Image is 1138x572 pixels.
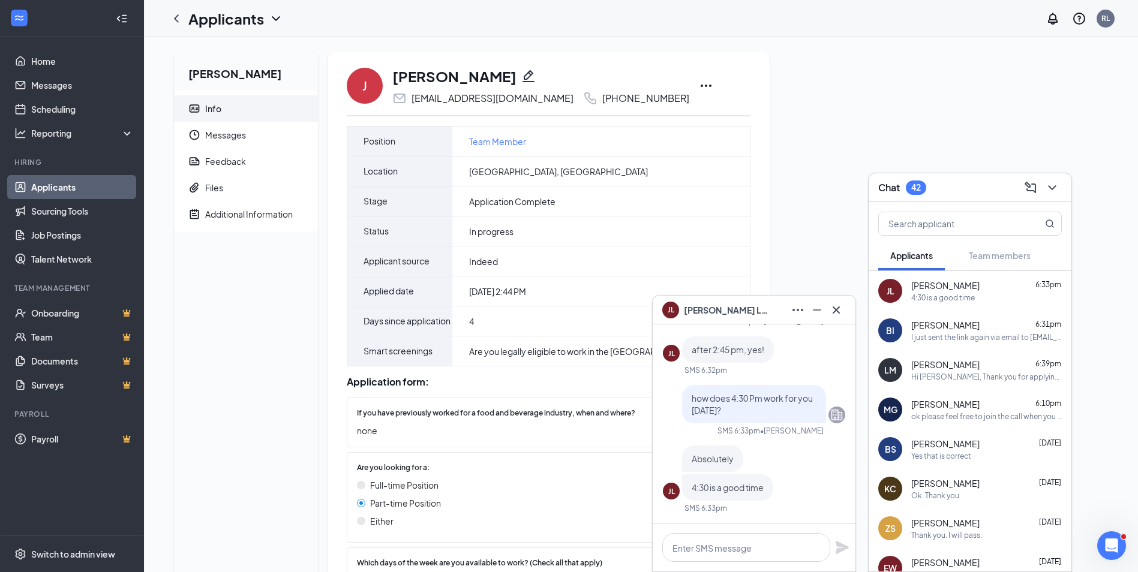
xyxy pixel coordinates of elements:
h1: [PERSON_NAME] [392,66,517,86]
span: [PERSON_NAME] [911,556,980,568]
div: Reporting [31,127,134,139]
div: MG [884,404,897,416]
div: Are you legally eligible to work in the [GEOGRAPHIC_DATA]? : [469,345,719,357]
span: Application Complete [469,195,556,207]
div: Thank you. I will pass. [911,530,982,540]
div: SMS 6:33pm [684,503,727,513]
a: Sourcing Tools [31,199,134,223]
a: SurveysCrown [31,373,134,397]
svg: WorkstreamLogo [13,12,25,24]
div: JL [668,486,675,496]
div: JL [668,348,675,359]
a: Applicants [31,175,134,199]
svg: ChevronDown [269,11,283,26]
a: Talent Network [31,247,134,271]
span: [PERSON_NAME] [911,477,980,489]
span: Applicants [890,250,933,261]
span: Position [364,127,395,156]
span: [PERSON_NAME] [911,398,980,410]
a: TeamCrown [31,325,134,349]
svg: NoteActive [188,208,200,220]
a: Messages [31,73,134,97]
span: Smart screenings [364,336,433,366]
a: Job Postings [31,223,134,247]
div: [PHONE_NUMBER] [602,92,689,104]
div: [EMAIL_ADDRESS][DOMAIN_NAME] [412,92,573,104]
iframe: Intercom live chat [1097,531,1126,560]
svg: Settings [14,548,26,560]
span: Location [364,156,398,186]
a: Scheduling [31,97,134,121]
svg: Report [188,155,200,167]
span: [DATE] 2:44 PM [469,285,526,297]
button: Plane [835,540,849,555]
h1: Applicants [188,8,264,29]
span: [PERSON_NAME] [911,517,980,529]
span: Which days of the week are you available to work? (Check all that apply) [357,558,602,569]
span: [DATE] [1039,438,1061,447]
div: BS [885,443,896,455]
span: Full-time Position [370,478,439,492]
button: Cross [827,300,846,320]
a: Team Member [469,135,526,148]
svg: Cross [829,303,843,317]
span: 6:39pm [1035,359,1061,368]
div: SMS 6:33pm [717,426,760,436]
span: • [PERSON_NAME] [760,426,824,436]
a: Home [31,49,134,73]
div: Switch to admin view [31,548,115,560]
svg: Notifications [1046,11,1060,26]
svg: Collapse [116,13,128,25]
div: Application form: [347,376,750,388]
span: 6:10pm [1035,399,1061,408]
span: after 2:45 pm, yes! [692,344,764,355]
div: Ok. Thank you [911,490,959,501]
div: JL [887,285,894,297]
div: Hi [PERSON_NAME], Thank you for applying to [PERSON_NAME] Lead at [GEOGRAPHIC_DATA]! We have rece... [911,372,1062,382]
span: [GEOGRAPHIC_DATA], [GEOGRAPHIC_DATA] [469,165,648,177]
span: none [357,424,728,437]
h2: [PERSON_NAME] [174,52,318,91]
svg: ChevronLeft [169,11,184,26]
svg: Analysis [14,127,26,139]
span: Team members [969,250,1031,261]
div: 4:30 is a good time [911,293,975,303]
svg: Clock [188,129,200,141]
span: 4 [469,315,474,327]
a: NoteActiveAdditional Information [174,201,318,227]
span: Either [370,514,394,528]
span: Status [364,216,389,246]
div: RL [1101,13,1110,23]
span: [PERSON_NAME] [911,279,980,291]
button: ChevronDown [1043,178,1062,197]
div: Hiring [14,157,131,167]
span: Stage [364,186,388,216]
span: [PERSON_NAME] [911,319,980,331]
svg: MagnifyingGlass [1045,219,1055,228]
svg: QuestionInfo [1072,11,1086,26]
a: ClockMessages [174,122,318,148]
span: Days since application [364,306,451,336]
a: DocumentsCrown [31,349,134,373]
div: ZS [885,522,896,534]
div: BI [886,324,894,336]
span: Applied date [364,276,414,306]
a: PaperclipFiles [174,174,318,201]
div: Info [205,103,221,115]
a: PayrollCrown [31,427,134,451]
span: 4:30 is a good time [692,482,764,493]
svg: ComposeMessage [1023,180,1038,195]
span: [DATE] [1039,478,1061,487]
svg: Ellipses [791,303,805,317]
a: OnboardingCrown [31,301,134,325]
span: Absolutely [692,453,734,464]
svg: Phone [583,91,597,106]
svg: Minimize [810,303,824,317]
div: I just sent the link again via email to [EMAIL_ADDRESS][DOMAIN_NAME]. It will be a dialpad meeting [911,332,1062,342]
div: LM [884,364,896,376]
span: In progress [469,225,514,237]
div: Additional Information [205,208,293,220]
span: [PERSON_NAME] [911,438,980,450]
